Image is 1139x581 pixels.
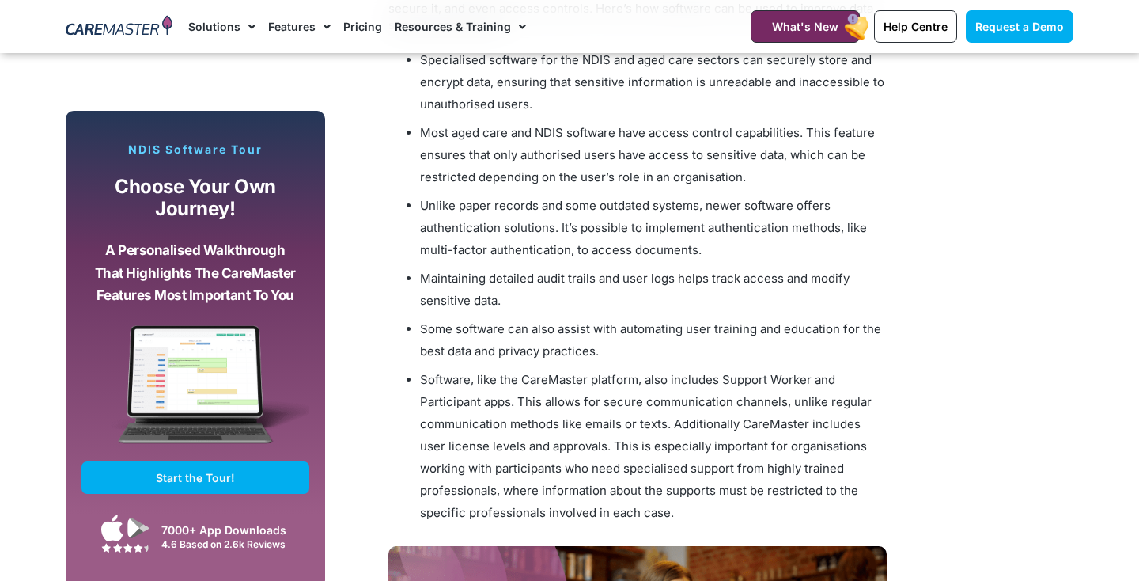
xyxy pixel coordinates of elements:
span: Request a Demo [975,20,1064,33]
a: Start the Tour! [81,461,309,494]
img: CareMaster Logo [66,15,172,39]
p: Choose your own journey! [93,176,297,221]
span: Some software can also assist with automating user training and education for the best data and p... [420,321,881,359]
img: CareMaster Software Mockup on Screen [81,325,309,461]
span: Most aged care and NDIS software have access control capabilities. This feature ensures that only... [420,125,875,184]
span: What's New [772,20,838,33]
img: Google Play App Icon [127,516,149,540]
div: 7000+ App Downloads [161,522,301,538]
span: Maintaining detailed audit trails and user logs helps track access and modify sensitive data. [420,271,850,308]
span: Software, like the CareMaster platform, also includes Support Worker and Participant apps. This a... [420,372,872,520]
span: Help Centre [884,20,948,33]
span: Start the Tour! [156,471,235,484]
p: A personalised walkthrough that highlights the CareMaster features most important to you [93,239,297,307]
a: Request a Demo [966,10,1073,43]
img: Google Play Store App Review Stars [101,543,149,553]
div: 4.6 Based on 2.6k Reviews [161,538,301,550]
p: NDIS Software Tour [81,142,309,157]
a: What's New [751,10,860,43]
span: Specialised software for the NDIS and aged care sectors can securely store and encrypt data, ensu... [420,52,884,112]
a: Help Centre [874,10,957,43]
span: Unlike paper records and some outdated systems, newer software offers authentication solutions. I... [420,198,867,257]
img: Apple App Store Icon [101,515,123,541]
